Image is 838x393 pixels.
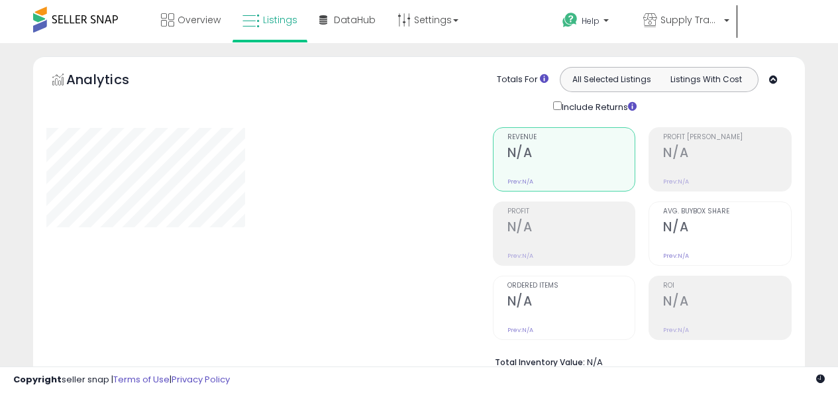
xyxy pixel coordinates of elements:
[507,219,635,237] h2: N/A
[507,134,635,141] span: Revenue
[507,326,533,334] small: Prev: N/A
[263,13,297,27] span: Listings
[507,294,635,311] h2: N/A
[113,373,170,386] a: Terms of Use
[562,12,578,28] i: Get Help
[497,74,549,86] div: Totals For
[582,15,600,27] span: Help
[334,13,376,27] span: DataHub
[507,208,635,215] span: Profit
[663,178,689,186] small: Prev: N/A
[663,219,791,237] h2: N/A
[658,71,754,88] button: Listings With Cost
[564,71,659,88] button: All Selected Listings
[663,282,791,290] span: ROI
[552,2,631,43] a: Help
[178,13,221,27] span: Overview
[495,357,585,368] b: Total Inventory Value:
[663,252,689,260] small: Prev: N/A
[663,294,791,311] h2: N/A
[543,99,653,114] div: Include Returns
[66,70,155,92] h5: Analytics
[507,145,635,163] h2: N/A
[507,252,533,260] small: Prev: N/A
[663,134,791,141] span: Profit [PERSON_NAME]
[507,282,635,290] span: Ordered Items
[507,178,533,186] small: Prev: N/A
[663,326,689,334] small: Prev: N/A
[13,373,62,386] strong: Copyright
[663,208,791,215] span: Avg. Buybox Share
[663,145,791,163] h2: N/A
[172,373,230,386] a: Privacy Policy
[660,13,720,27] span: Supply Trade LLC
[13,374,230,386] div: seller snap | |
[495,353,782,369] li: N/A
